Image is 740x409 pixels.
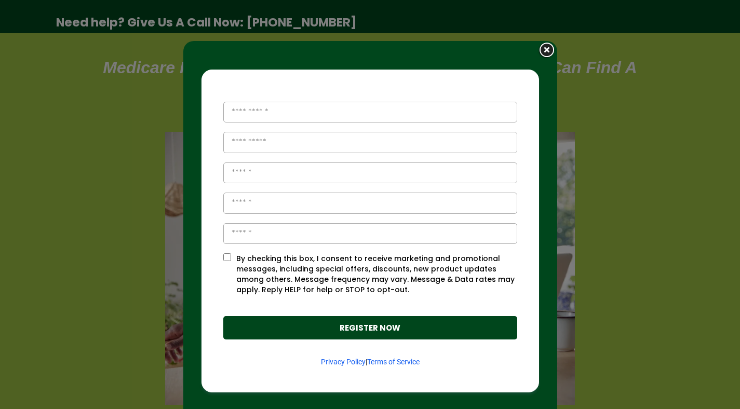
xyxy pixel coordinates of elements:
button: REGISTER NOW [223,316,517,339]
p: By checking this box, I consent to receive marketing and promotional messages, including special ... [236,253,517,295]
a: Privacy Policy [321,358,366,366]
a: Terms of Service [367,358,420,366]
strong: REGISTER NOW [340,322,400,333]
p: | [223,357,517,367]
img: close [537,41,557,60]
